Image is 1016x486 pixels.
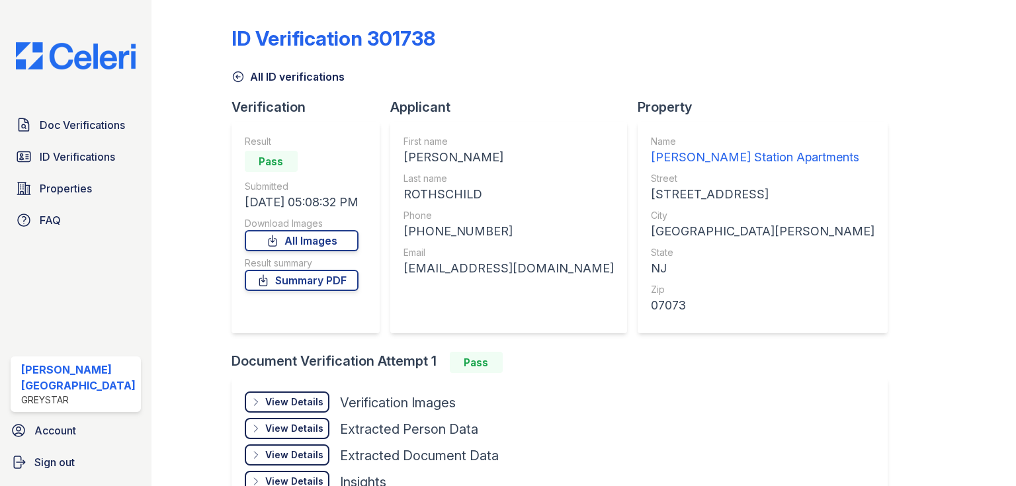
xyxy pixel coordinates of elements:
[21,393,136,407] div: Greystar
[403,148,614,167] div: [PERSON_NAME]
[34,423,76,438] span: Account
[11,207,141,233] a: FAQ
[651,259,874,278] div: NJ
[245,257,359,270] div: Result summary
[651,135,874,148] div: Name
[40,181,92,196] span: Properties
[651,222,874,241] div: [GEOGRAPHIC_DATA][PERSON_NAME]
[11,112,141,138] a: Doc Verifications
[651,283,874,296] div: Zip
[651,172,874,185] div: Street
[40,212,61,228] span: FAQ
[403,185,614,204] div: ROTHSCHILD
[403,172,614,185] div: Last name
[34,454,75,470] span: Sign out
[403,222,614,241] div: [PHONE_NUMBER]
[11,175,141,202] a: Properties
[245,180,359,193] div: Submitted
[651,148,874,167] div: [PERSON_NAME] Station Apartments
[245,135,359,148] div: Result
[245,270,359,291] a: Summary PDF
[651,296,874,315] div: 07073
[390,98,638,116] div: Applicant
[265,422,323,435] div: View Details
[5,449,146,475] a: Sign out
[232,69,345,85] a: All ID verifications
[340,393,456,412] div: Verification Images
[232,98,390,116] div: Verification
[40,149,115,165] span: ID Verifications
[232,352,898,373] div: Document Verification Attempt 1
[40,117,125,133] span: Doc Verifications
[450,352,503,373] div: Pass
[340,420,478,438] div: Extracted Person Data
[265,448,323,462] div: View Details
[651,246,874,259] div: State
[5,417,146,444] a: Account
[5,42,146,69] img: CE_Logo_Blue-a8612792a0a2168367f1c8372b55b34899dd931a85d93a1a3d3e32e68fde9ad4.png
[21,362,136,393] div: [PERSON_NAME][GEOGRAPHIC_DATA]
[11,143,141,170] a: ID Verifications
[651,209,874,222] div: City
[651,135,874,167] a: Name [PERSON_NAME] Station Apartments
[403,209,614,222] div: Phone
[245,217,359,230] div: Download Images
[638,98,898,116] div: Property
[265,395,323,409] div: View Details
[403,246,614,259] div: Email
[232,26,435,50] div: ID Verification 301738
[245,193,359,212] div: [DATE] 05:08:32 PM
[651,185,874,204] div: [STREET_ADDRESS]
[403,259,614,278] div: [EMAIL_ADDRESS][DOMAIN_NAME]
[340,446,499,465] div: Extracted Document Data
[245,151,298,172] div: Pass
[403,135,614,148] div: First name
[245,230,359,251] a: All Images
